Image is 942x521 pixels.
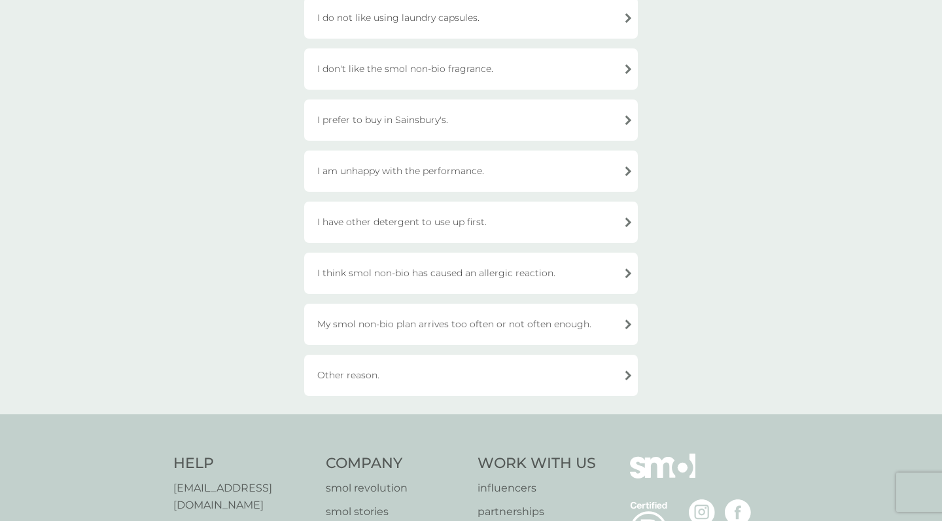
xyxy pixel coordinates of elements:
a: [EMAIL_ADDRESS][DOMAIN_NAME] [173,480,313,513]
a: partnerships [478,503,596,520]
div: I think smol non-bio has caused an allergic reaction. [304,253,638,294]
div: I am unhappy with the performance. [304,151,638,192]
div: My smol non-bio plan arrives too often or not often enough. [304,304,638,345]
h4: Company [326,454,465,474]
div: I have other detergent to use up first. [304,202,638,243]
img: smol [630,454,695,498]
h4: Work With Us [478,454,596,474]
h4: Help [173,454,313,474]
a: smol revolution [326,480,465,497]
a: influencers [478,480,596,497]
div: Other reason. [304,355,638,396]
div: I don't like the smol non-bio fragrance. [304,48,638,90]
div: I prefer to buy in Sainsbury's. [304,99,638,141]
a: smol stories [326,503,465,520]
